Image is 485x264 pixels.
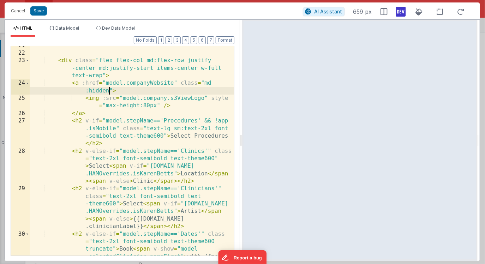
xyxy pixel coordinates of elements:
[315,8,342,14] span: AI Assistant
[11,110,30,117] div: 26
[166,36,172,44] button: 2
[182,36,189,44] button: 4
[55,25,79,31] span: Data Model
[199,36,206,44] button: 6
[11,117,30,147] div: 27
[134,36,157,44] button: No Folds
[102,25,135,31] span: Dev Data Model
[11,49,30,57] div: 22
[303,7,345,16] button: AI Assistant
[216,36,234,44] button: Format
[11,148,30,185] div: 28
[11,185,30,230] div: 29
[174,36,181,44] button: 3
[20,25,32,31] span: HTML
[11,95,30,110] div: 25
[158,36,164,44] button: 1
[207,36,214,44] button: 7
[353,7,372,16] span: 659 px
[30,6,47,16] button: Save
[7,6,29,16] button: Cancel
[11,57,30,79] div: 23
[11,79,30,95] div: 24
[191,36,197,44] button: 5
